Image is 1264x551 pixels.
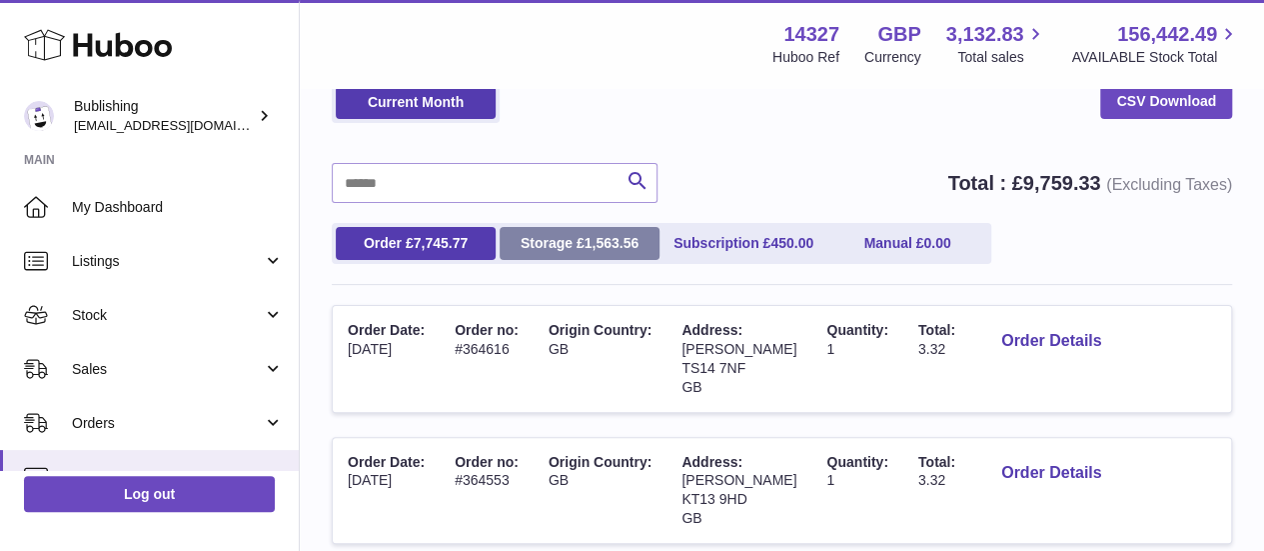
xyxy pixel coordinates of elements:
strong: GBP [877,21,920,48]
a: Storage £1,563.56 [500,227,659,260]
span: Order Date: [348,322,425,338]
span: 1,563.56 [585,235,639,251]
td: [DATE] [333,438,440,544]
span: GB [681,379,701,395]
a: Log out [24,476,275,512]
a: 156,442.49 AVAILABLE Stock Total [1071,21,1240,67]
span: Order Date: [348,454,425,470]
span: 156,442.49 [1117,21,1217,48]
td: 1 [811,306,902,412]
button: Order Details [985,321,1117,362]
a: CSV Download [1100,83,1232,119]
span: Address: [681,322,742,338]
span: 3,132.83 [946,21,1024,48]
strong: Total : £ [947,172,1232,194]
td: #364553 [440,438,534,544]
a: Subscription £450.00 [663,227,823,260]
span: Stock [72,306,263,325]
img: internalAdmin-14327@internal.huboo.com [24,101,54,131]
span: 0.00 [923,235,950,251]
td: 1 [811,438,902,544]
span: Quantity: [826,322,887,338]
span: Order no: [455,322,519,338]
span: 9,759.33 [1023,172,1101,194]
span: Total: [918,454,955,470]
span: 7,745.77 [414,235,469,251]
button: Order Details [985,453,1117,494]
td: #364616 [440,306,534,412]
span: (Excluding Taxes) [1106,176,1232,193]
span: [PERSON_NAME] [681,472,796,488]
td: GB [534,306,666,412]
span: 450.00 [770,235,813,251]
span: [EMAIL_ADDRESS][DOMAIN_NAME] [74,117,294,133]
div: Currency [864,48,921,67]
span: [PERSON_NAME] [681,341,796,357]
span: AVAILABLE Stock Total [1071,48,1240,67]
span: Order no: [455,454,519,470]
span: Address: [681,454,742,470]
span: 3.32 [918,341,945,357]
span: TS14 7NF [681,360,745,376]
div: Bublishing [74,97,254,135]
a: Order £7,745.77 [336,227,496,260]
span: Origin Country: [549,454,651,470]
td: [DATE] [333,306,440,412]
span: Quantity: [826,454,887,470]
span: 3.32 [918,472,945,488]
span: Sales [72,360,263,379]
span: My Dashboard [72,198,284,217]
strong: 14327 [783,21,839,48]
span: KT13 9HD [681,491,746,507]
span: Total sales [957,48,1046,67]
span: Listings [72,252,263,271]
span: GB [681,510,701,526]
span: Total: [918,322,955,338]
span: Orders [72,414,263,433]
a: 3,132.83 Total sales [946,21,1047,67]
a: Manual £0.00 [827,227,987,260]
td: GB [534,438,666,544]
span: Origin Country: [549,322,651,338]
a: Current Month [336,86,496,119]
span: Usage [72,468,284,487]
div: Huboo Ref [772,48,839,67]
